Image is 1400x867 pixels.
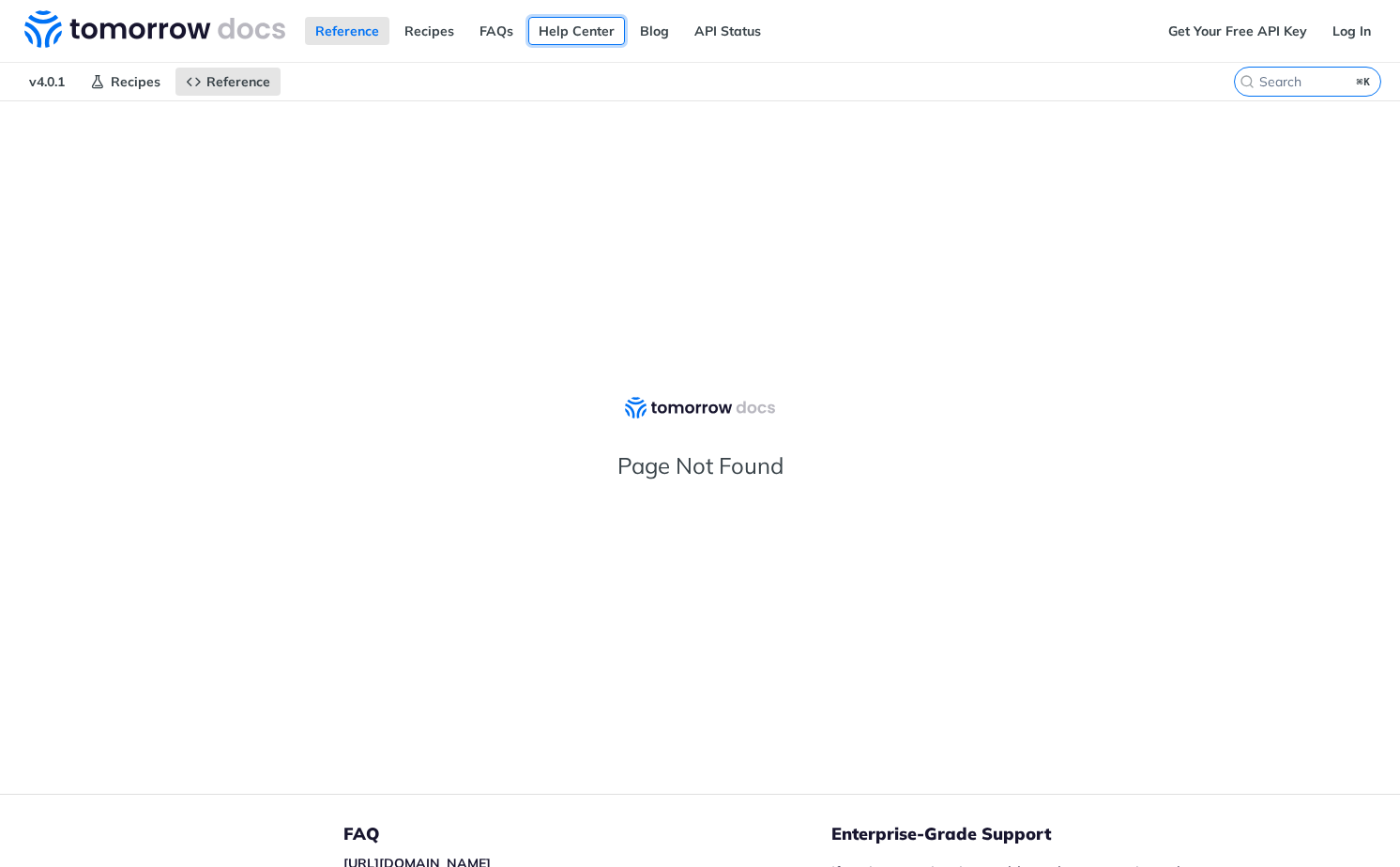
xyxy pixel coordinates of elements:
[1158,17,1317,45] a: Get Your Free API Key
[469,17,524,45] a: FAQs
[80,68,171,96] a: Recipes
[206,73,270,90] span: Reference
[684,17,771,45] a: API Status
[305,17,389,45] a: Reference
[24,10,285,48] img: Tomorrow.io Weather API Docs
[1240,74,1255,89] svg: Search
[630,17,679,45] a: Blog
[19,68,75,96] span: v4.0.1
[111,73,160,90] span: Recipes
[343,823,831,845] h5: FAQ
[1352,72,1376,91] kbd: ⌘K
[528,17,625,45] a: Help Center
[175,68,281,96] a: Reference
[1322,17,1381,45] a: Log In
[394,17,464,45] a: Recipes
[531,451,869,479] h2: Page Not Found
[831,823,1271,845] h5: Enterprise-Grade Support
